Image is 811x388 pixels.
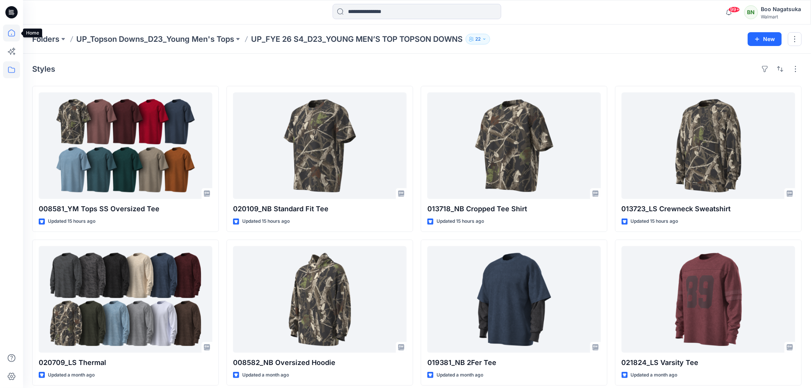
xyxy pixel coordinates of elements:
[427,246,601,353] a: 019381_NB 2Fer Tee
[39,357,212,368] p: 020709_LS Thermal
[748,32,782,46] button: New
[437,217,484,225] p: Updated 15 hours ago
[622,246,795,353] a: 021824_LS Varsity Tee
[233,357,407,368] p: 008582_NB Oversized Hoodie
[76,34,234,44] a: UP_Topson Downs_D23_Young Men's Tops
[32,34,59,44] a: Folders
[39,92,212,199] a: 008581_YM Tops SS Oversized Tee
[242,371,289,379] p: Updated a month ago
[48,217,95,225] p: Updated 15 hours ago
[233,204,407,214] p: 020109_NB Standard Fit Tee
[761,5,801,14] div: Boo Nagatsuka
[466,34,490,44] button: 22
[32,64,55,74] h4: Styles
[437,371,483,379] p: Updated a month ago
[242,217,290,225] p: Updated 15 hours ago
[39,246,212,353] a: 020709_LS Thermal
[48,371,95,379] p: Updated a month ago
[233,92,407,199] a: 020109_NB Standard Fit Tee
[427,92,601,199] a: 013718_NB Cropped Tee Shirt
[427,357,601,368] p: 019381_NB 2Fer Tee
[233,246,407,353] a: 008582_NB Oversized Hoodie
[39,204,212,214] p: 008581_YM Tops SS Oversized Tee
[744,5,758,19] div: BN
[729,7,740,13] span: 99+
[631,217,678,225] p: Updated 15 hours ago
[427,204,601,214] p: 013718_NB Cropped Tee Shirt
[622,204,795,214] p: 013723_LS Crewneck Sweatshirt
[761,14,801,20] div: Walmart
[475,35,481,43] p: 22
[631,371,678,379] p: Updated a month ago
[622,357,795,368] p: 021824_LS Varsity Tee
[622,92,795,199] a: 013723_LS Crewneck Sweatshirt
[251,34,463,44] p: UP_FYE 26 S4_D23_YOUNG MEN’S TOP TOPSON DOWNS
